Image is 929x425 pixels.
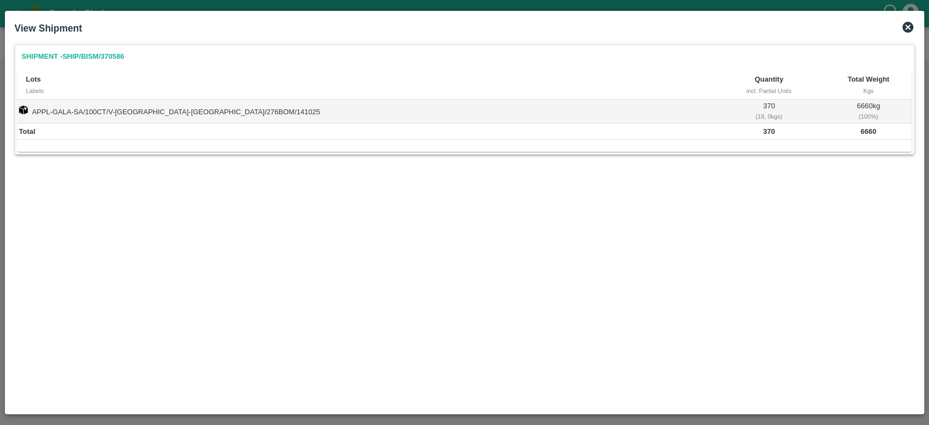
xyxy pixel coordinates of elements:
[26,75,41,83] b: Lots
[847,75,889,83] b: Total Weight
[15,23,82,34] b: View Shipment
[722,86,816,96] div: incl. Partial Units
[827,112,910,121] div: ( 100 %)
[17,100,713,124] td: APPL-GALA-SA/100CT/V-[GEOGRAPHIC_DATA]-[GEOGRAPHIC_DATA]/276BOM/141025
[860,127,876,135] b: 6660
[26,86,704,96] div: Labels
[17,47,129,66] a: Shipment -SHIP/BISM/370586
[754,75,783,83] b: Quantity
[19,106,28,114] img: box
[825,100,912,124] td: 6660 kg
[763,127,775,135] b: 370
[19,127,35,135] b: Total
[715,112,823,121] div: ( 18, 0 kgs)
[713,100,825,124] td: 370
[834,86,903,96] div: Kgs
